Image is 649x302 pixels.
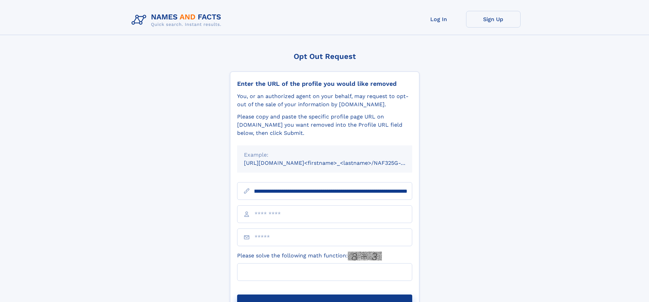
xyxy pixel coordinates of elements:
[230,52,419,61] div: Opt Out Request
[129,11,227,29] img: Logo Names and Facts
[237,113,412,137] div: Please copy and paste the specific profile page URL on [DOMAIN_NAME] you want removed into the Pr...
[244,160,425,166] small: [URL][DOMAIN_NAME]<firstname>_<lastname>/NAF325G-xxxxxxxx
[237,252,382,260] label: Please solve the following math function:
[412,11,466,28] a: Log In
[244,151,405,159] div: Example:
[466,11,521,28] a: Sign Up
[237,80,412,88] div: Enter the URL of the profile you would like removed
[237,92,412,109] div: You, or an authorized agent on your behalf, may request to opt-out of the sale of your informatio...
